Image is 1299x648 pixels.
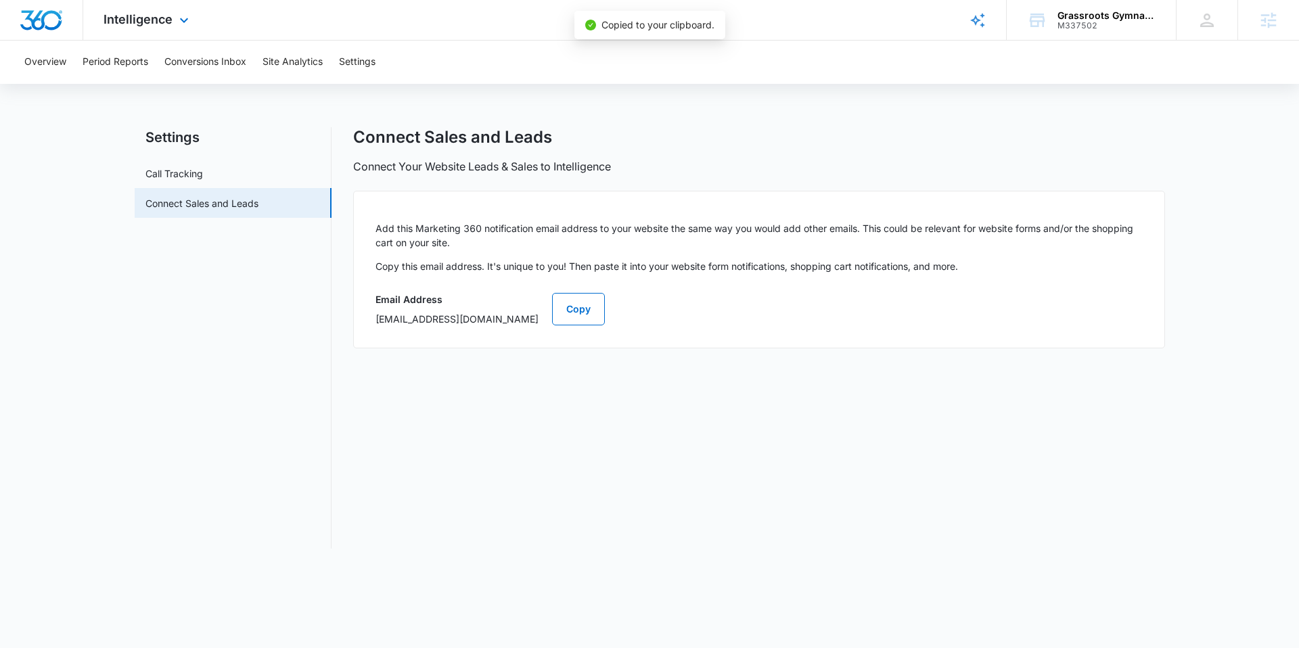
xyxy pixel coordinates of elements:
[83,41,148,84] button: Period Reports
[339,41,375,84] button: Settings
[601,19,714,30] span: Copied to your clipboard.
[552,293,605,325] button: Copy
[263,41,323,84] button: Site Analytics
[145,196,258,210] a: Connect Sales and Leads
[375,259,1143,273] p: Copy this email address. It's unique to you! Then paste it into your website form notifications, ...
[353,127,552,147] h1: Connect Sales and Leads
[1057,10,1156,21] div: account name
[24,41,66,84] button: Overview
[145,166,203,181] a: Call Tracking
[375,221,1143,250] p: Add this Marketing 360 notification email address to your website the same way you would add othe...
[1057,21,1156,30] div: account id
[353,158,611,175] p: Connect Your Website Leads & Sales to Intelligence
[375,312,539,326] p: [EMAIL_ADDRESS][DOMAIN_NAME]
[135,127,332,147] h2: Settings
[375,292,539,306] p: Email Address
[164,41,246,84] button: Conversions Inbox
[104,12,173,26] span: Intelligence
[585,20,596,30] span: check-circle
